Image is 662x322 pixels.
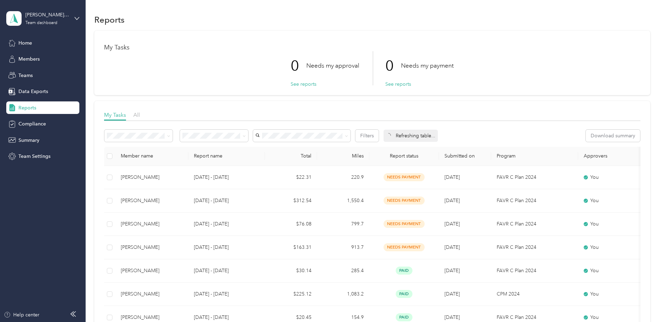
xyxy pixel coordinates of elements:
[25,11,69,18] div: [PERSON_NAME][EMAIL_ADDRESS][PERSON_NAME][DOMAIN_NAME]
[623,283,662,322] iframe: Everlance-gr Chat Button Frame
[265,189,317,213] td: $312.54
[317,213,369,236] td: 799.7
[121,220,183,228] div: [PERSON_NAME]
[584,314,642,321] div: You
[355,130,379,142] button: Filters
[194,244,259,251] p: [DATE] - [DATE]
[586,130,640,142] button: Download summary
[444,174,460,180] span: [DATE]
[584,220,642,228] div: You
[444,198,460,204] span: [DATE]
[584,174,642,181] div: You
[291,80,316,88] button: See reports
[18,88,48,95] span: Data Exports
[497,197,573,205] p: FAVR C Plan 2024
[306,61,359,70] p: Needs my approval
[491,259,578,283] td: FAVR C Plan 2024
[385,80,411,88] button: See reports
[18,104,36,112] span: Reports
[375,153,433,159] span: Report status
[121,197,183,205] div: [PERSON_NAME]
[194,314,259,321] p: [DATE] - [DATE]
[401,61,454,70] p: Needs my payment
[439,147,491,166] th: Submitted on
[497,244,573,251] p: FAVR C Plan 2024
[194,267,259,275] p: [DATE] - [DATE]
[384,220,425,228] span: needs payment
[188,147,265,166] th: Report name
[133,112,140,118] span: All
[265,213,317,236] td: $76.08
[497,174,573,181] p: FAVR C Plan 2024
[18,137,39,144] span: Summary
[384,243,425,251] span: needs payment
[291,51,306,80] p: 0
[584,197,642,205] div: You
[396,313,412,321] span: paid
[121,267,183,275] div: [PERSON_NAME]
[265,283,317,306] td: $225.12
[497,314,573,321] p: FAVR C Plan 2024
[317,283,369,306] td: 1,083.2
[18,39,32,47] span: Home
[317,259,369,283] td: 285.4
[317,166,369,189] td: 220.9
[121,290,183,298] div: [PERSON_NAME]
[121,244,183,251] div: [PERSON_NAME]
[194,220,259,228] p: [DATE] - [DATE]
[584,244,642,251] div: You
[497,267,573,275] p: FAVR C Plan 2024
[265,259,317,283] td: $30.14
[194,290,259,298] p: [DATE] - [DATE]
[104,44,640,51] h1: My Tasks
[94,16,125,23] h1: Reports
[444,244,460,250] span: [DATE]
[115,147,188,166] th: Member name
[18,72,33,79] span: Teams
[323,153,364,159] div: Miles
[584,267,642,275] div: You
[25,21,57,25] div: Team dashboard
[265,236,317,259] td: $163.31
[384,197,425,205] span: needs payment
[491,283,578,306] td: CPM 2024
[444,314,460,320] span: [DATE]
[444,291,460,297] span: [DATE]
[121,314,183,321] div: [PERSON_NAME]
[396,290,412,298] span: paid
[491,189,578,213] td: FAVR C Plan 2024
[18,153,50,160] span: Team Settings
[265,166,317,189] td: $22.31
[491,147,578,166] th: Program
[18,120,46,128] span: Compliance
[491,213,578,236] td: FAVR C Plan 2024
[317,236,369,259] td: 913.7
[584,290,642,298] div: You
[384,173,425,181] span: needs payment
[121,174,183,181] div: [PERSON_NAME]
[497,290,573,298] p: CPM 2024
[578,147,648,166] th: Approvers
[491,166,578,189] td: FAVR C Plan 2024
[194,197,259,205] p: [DATE] - [DATE]
[104,112,126,118] span: My Tasks
[317,189,369,213] td: 1,550.4
[18,55,40,63] span: Members
[497,220,573,228] p: FAVR C Plan 2024
[384,130,438,142] div: Refreshing table...
[444,268,460,274] span: [DATE]
[385,51,401,80] p: 0
[491,236,578,259] td: FAVR C Plan 2024
[444,221,460,227] span: [DATE]
[121,153,183,159] div: Member name
[4,311,39,319] button: Help center
[194,174,259,181] p: [DATE] - [DATE]
[396,267,412,275] span: paid
[270,153,312,159] div: Total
